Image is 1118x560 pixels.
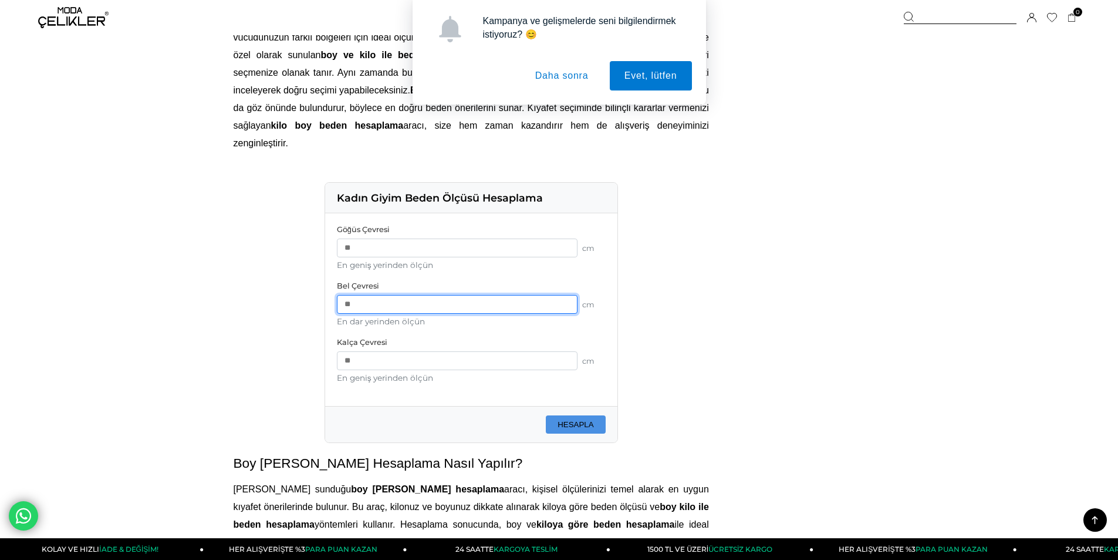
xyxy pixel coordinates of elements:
[234,502,709,529] b: boy kilo ile beden hesaplama
[1,538,204,560] a: KOLAY VE HIZLIİADE & DEĞİŞİM!
[337,338,606,347] label: Kalça Çevresi
[582,357,606,365] span: cm
[546,415,606,434] button: HESAPLA
[582,244,606,253] span: cm
[708,545,772,554] span: ÜCRETSİZ KARGO
[437,16,463,42] img: notification icon
[99,545,158,554] span: İADE & DEĞİŞİM!
[234,455,523,471] span: Boy [PERSON_NAME] Hesaplama Nasıl Yapılır?
[337,260,606,270] div: En geniş yerinden ölçün
[204,538,407,560] a: HER ALIŞVERİŞTE %3PARA PUAN KAZAN
[494,545,557,554] span: KARGOYA TESLİM
[325,183,617,213] div: Kadın Giyim Beden Ölçüsü Hesaplama
[407,538,610,560] a: 24 SAATTEKARGOYA TESLİM
[305,545,377,554] span: PARA PUAN KAZAN
[610,61,692,90] button: Evet, lütfen
[351,484,504,494] b: boy [PERSON_NAME] hesaplama
[337,373,606,383] div: En geniş yerinden ölçün
[610,538,813,560] a: 1500 TL VE ÜZERİÜCRETSİZ KARGO
[337,281,606,290] label: Bel Çevresi
[271,120,404,130] b: kilo boy beden hesaplama
[337,317,606,326] div: En dar yerinden ölçün
[536,519,675,529] b: kiloya göre beden hesaplama
[916,545,988,554] span: PARA PUAN KAZAN
[474,14,692,41] div: Kampanya ve gelişmelerde seni bilgilendirmek istiyoruz? 😊
[582,300,606,309] span: cm
[337,225,606,234] label: Göğüs Çevresi
[521,61,603,90] button: Daha sonra
[813,538,1016,560] a: HER ALIŞVERİŞTE %3PARA PUAN KAZAN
